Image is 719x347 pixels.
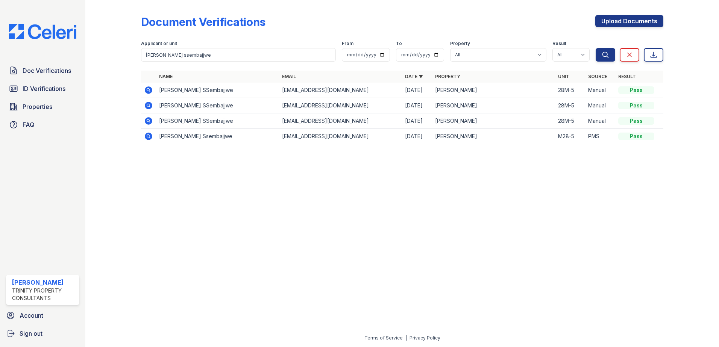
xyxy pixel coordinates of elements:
span: Account [20,311,43,320]
td: M28-5 [555,129,585,144]
a: Privacy Policy [410,335,440,341]
a: Terms of Service [364,335,403,341]
a: Email [282,74,296,79]
div: Document Verifications [141,15,265,29]
td: Manual [585,98,615,113]
a: Result [618,74,636,79]
td: [PERSON_NAME] SSembajjwe [156,83,279,98]
td: 28M-5 [555,113,585,129]
td: PMS [585,129,615,144]
a: Account [3,308,82,323]
a: Upload Documents [595,15,663,27]
label: To [396,41,402,47]
td: [EMAIL_ADDRESS][DOMAIN_NAME] [279,98,402,113]
a: Properties [6,99,79,114]
td: [PERSON_NAME] [432,98,555,113]
td: [DATE] [402,113,432,129]
td: Manual [585,83,615,98]
a: Date ▼ [405,74,423,79]
div: Pass [618,117,654,125]
td: [PERSON_NAME] Ssembajjwe [156,129,279,144]
td: [DATE] [402,129,432,144]
span: ID Verifications [23,84,65,93]
td: [EMAIL_ADDRESS][DOMAIN_NAME] [279,113,402,129]
span: Doc Verifications [23,66,71,75]
td: [PERSON_NAME] SSembajjwe [156,98,279,113]
span: FAQ [23,120,35,129]
td: [PERSON_NAME] [432,113,555,129]
a: Doc Verifications [6,63,79,78]
td: 28M-5 [555,98,585,113]
input: Search by name, email, or unit number [141,48,336,62]
a: Unit [558,74,569,79]
label: Result [552,41,566,47]
td: [PERSON_NAME] [432,129,555,144]
a: FAQ [6,117,79,132]
img: CE_Logo_Blue-a8612792a0a2168367f1c8372b55b34899dd931a85d93a1a3d3e32e68fde9ad4.png [3,24,82,39]
a: ID Verifications [6,81,79,96]
a: Source [588,74,607,79]
div: Pass [618,86,654,94]
td: [DATE] [402,83,432,98]
div: [PERSON_NAME] [12,278,76,287]
td: [PERSON_NAME] SSembajjwe [156,113,279,129]
a: Property [435,74,460,79]
span: Properties [23,102,52,111]
label: Property [450,41,470,47]
div: Pass [618,102,654,109]
label: From [342,41,353,47]
td: 28M-5 [555,83,585,98]
div: Pass [618,133,654,140]
label: Applicant or unit [141,41,177,47]
td: [PERSON_NAME] [432,83,555,98]
span: Sign out [20,329,42,338]
td: [EMAIL_ADDRESS][DOMAIN_NAME] [279,83,402,98]
div: Trinity Property Consultants [12,287,76,302]
td: Manual [585,113,615,129]
a: Name [159,74,173,79]
div: | [405,335,407,341]
a: Sign out [3,326,82,341]
td: [EMAIL_ADDRESS][DOMAIN_NAME] [279,129,402,144]
td: [DATE] [402,98,432,113]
